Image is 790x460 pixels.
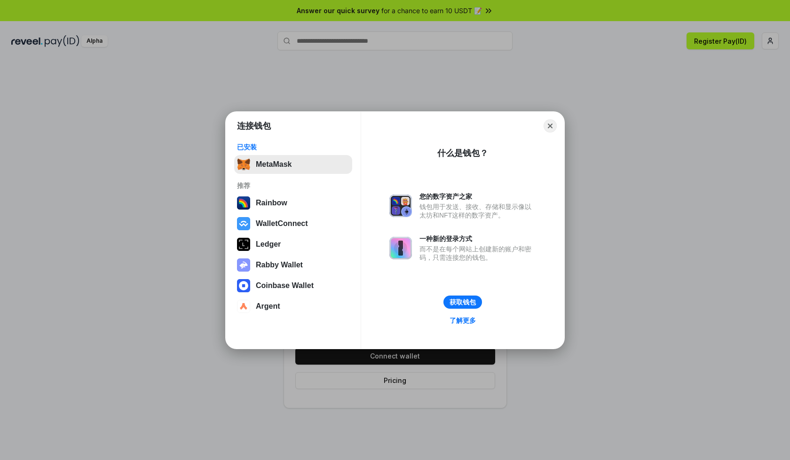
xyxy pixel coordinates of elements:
[256,160,292,169] div: MetaMask
[256,199,287,207] div: Rainbow
[437,148,488,159] div: 什么是钱包？
[237,238,250,251] img: svg+xml,%3Csvg%20xmlns%3D%22http%3A%2F%2Fwww.w3.org%2F2000%2Fsvg%22%20width%3D%2228%22%20height%3...
[237,217,250,230] img: svg+xml,%3Csvg%20width%3D%2228%22%20height%3D%2228%22%20viewBox%3D%220%200%2028%2028%22%20fill%3D...
[450,298,476,306] div: 获取钱包
[234,235,352,254] button: Ledger
[443,296,482,309] button: 获取钱包
[444,314,482,327] a: 了解更多
[544,119,557,133] button: Close
[256,261,303,269] div: Rabby Wallet
[234,155,352,174] button: MetaMask
[256,302,280,311] div: Argent
[237,158,250,171] img: svg+xml,%3Csvg%20fill%3D%22none%22%20height%3D%2233%22%20viewBox%3D%220%200%2035%2033%22%20width%...
[389,237,412,259] img: svg+xml,%3Csvg%20xmlns%3D%22http%3A%2F%2Fwww.w3.org%2F2000%2Fsvg%22%20fill%3D%22none%22%20viewBox...
[419,203,536,219] div: 钱包用于发送、接收、存储和显示像以太坊和NFT这样的数字资产。
[234,297,352,316] button: Argent
[234,256,352,274] button: Rabby Wallet
[237,143,349,151] div: 已安装
[237,279,250,292] img: svg+xml,%3Csvg%20width%3D%2228%22%20height%3D%2228%22%20viewBox%3D%220%200%2028%2028%22%20fill%3D...
[234,276,352,295] button: Coinbase Wallet
[419,234,536,243] div: 一种新的登录方式
[237,300,250,313] img: svg+xml,%3Csvg%20width%3D%2228%22%20height%3D%2228%22%20viewBox%3D%220%200%2028%2028%22%20fill%3D...
[256,281,314,290] div: Coinbase Wallet
[389,195,412,217] img: svg+xml,%3Csvg%20xmlns%3D%22http%3A%2F%2Fwww.w3.org%2F2000%2Fsvg%22%20fill%3D%22none%22%20viewBox...
[256,240,281,249] div: Ledger
[419,192,536,201] div: 您的数字资产之家
[237,181,349,190] div: 推荐
[256,219,308,228] div: WalletConnect
[419,245,536,262] div: 而不是在每个网站上创建新的账户和密码，只需连接您的钱包。
[237,120,271,132] h1: 连接钱包
[450,316,476,325] div: 了解更多
[234,194,352,212] button: Rainbow
[237,196,250,210] img: svg+xml,%3Csvg%20width%3D%22120%22%20height%3D%22120%22%20viewBox%3D%220%200%20120%20120%22%20fil...
[237,258,250,272] img: svg+xml,%3Csvg%20xmlns%3D%22http%3A%2F%2Fwww.w3.org%2F2000%2Fsvg%22%20fill%3D%22none%22%20viewBox...
[234,214,352,233] button: WalletConnect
